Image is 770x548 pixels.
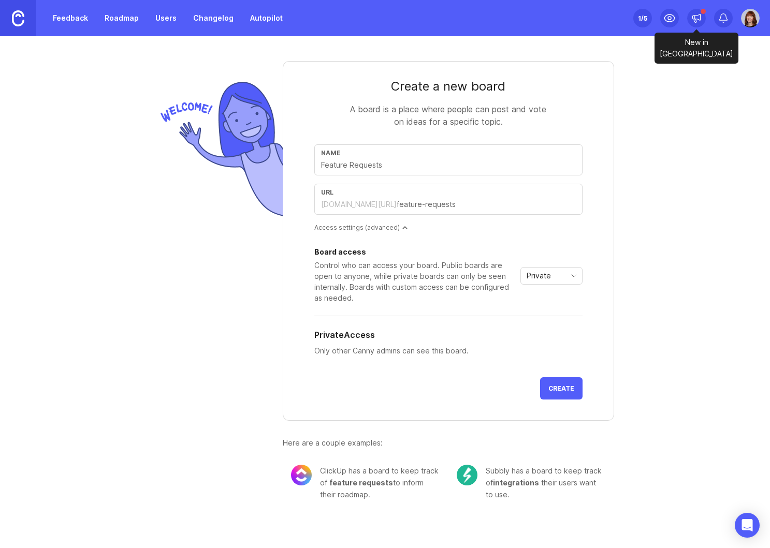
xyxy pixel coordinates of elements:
[321,188,576,196] div: url
[321,149,576,157] div: Name
[244,9,289,27] a: Autopilot
[321,199,397,210] div: [DOMAIN_NAME][URL]
[314,248,516,256] div: Board access
[633,9,652,27] button: 1/5
[321,159,576,171] input: Feature Requests
[98,9,145,27] a: Roadmap
[149,9,183,27] a: Users
[291,465,312,485] img: 8cacae02fdad0b0645cb845173069bf5.png
[520,267,583,285] div: toggle menu
[314,345,583,357] p: Only other Canny admins can see this board.
[457,465,477,485] img: c104e91677ce72f6b937eb7b5afb1e94.png
[12,10,24,26] img: Canny Home
[565,272,582,280] svg: toggle icon
[47,9,94,27] a: Feedback
[314,223,583,232] div: Access settings (advanced)
[329,478,393,487] span: feature requests
[314,78,583,95] div: Create a new board
[486,465,606,500] div: Subbly has a board to keep track of their users want to use.
[735,513,760,538] div: Open Intercom Messenger
[345,103,552,128] div: A board is a place where people can post and vote on ideas for a specific topic.
[397,199,576,210] input: feature-requests
[655,33,738,64] div: New in [GEOGRAPHIC_DATA]
[314,329,375,341] h5: Private Access
[156,78,283,221] img: welcome-img-178bf9fb836d0a1529256ffe415d7085.png
[540,377,583,399] button: Create
[320,465,440,500] div: ClickUp has a board to keep track of to inform their roadmap.
[493,478,539,487] span: integrations
[527,270,551,282] span: Private
[283,437,614,449] div: Here are a couple examples:
[638,11,647,25] div: 1 /5
[314,260,516,303] div: Control who can access your board. Public boards are open to anyone, while private boards can onl...
[187,9,240,27] a: Changelog
[548,384,574,392] span: Create
[741,9,760,27] img: Danielle Pichlis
